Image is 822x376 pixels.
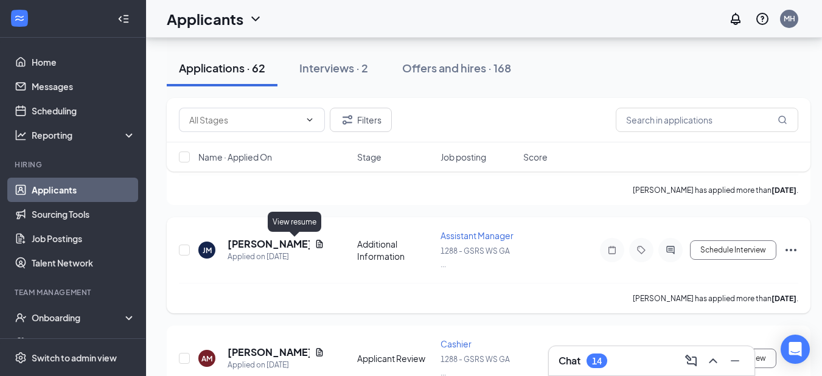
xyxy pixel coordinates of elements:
[684,353,698,368] svg: ComposeMessage
[179,60,265,75] div: Applications · 62
[13,12,26,24] svg: WorkstreamLogo
[32,312,125,324] div: Onboarding
[755,12,770,26] svg: QuestionInfo
[357,151,381,163] span: Stage
[32,352,117,364] div: Switch to admin view
[634,245,649,255] svg: Tag
[32,202,136,226] a: Sourcing Tools
[340,113,355,127] svg: Filter
[633,293,798,304] p: [PERSON_NAME] has applied more than .
[15,287,133,298] div: Team Management
[32,330,136,354] a: Team
[248,12,263,26] svg: ChevronDown
[167,9,243,29] h1: Applicants
[690,240,776,260] button: Schedule Interview
[32,178,136,202] a: Applicants
[523,151,548,163] span: Score
[315,239,324,249] svg: Document
[728,353,742,368] svg: Minimize
[15,159,133,170] div: Hiring
[305,115,315,125] svg: ChevronDown
[15,352,27,364] svg: Settings
[32,129,136,141] div: Reporting
[441,246,510,269] span: 1288 - GSRS WS GA ...
[189,113,300,127] input: All Stages
[441,151,486,163] span: Job posting
[228,237,310,251] h5: [PERSON_NAME]
[15,312,27,324] svg: UserCheck
[725,351,745,371] button: Minimize
[357,352,433,364] div: Applicant Review
[228,346,310,359] h5: [PERSON_NAME]
[198,151,272,163] span: Name · Applied On
[663,245,678,255] svg: ActiveChat
[330,108,392,132] button: Filter Filters
[315,347,324,357] svg: Document
[441,230,514,241] span: Assistant Manager
[771,294,796,303] b: [DATE]
[681,351,701,371] button: ComposeMessage
[32,74,136,99] a: Messages
[268,212,321,232] div: View resume
[32,226,136,251] a: Job Postings
[728,12,743,26] svg: Notifications
[357,238,433,262] div: Additional Information
[117,13,130,25] svg: Collapse
[703,351,723,371] button: ChevronUp
[228,359,324,371] div: Applied on [DATE]
[32,99,136,123] a: Scheduling
[441,338,472,349] span: Cashier
[616,108,798,132] input: Search in applications
[32,50,136,74] a: Home
[784,243,798,257] svg: Ellipses
[402,60,511,75] div: Offers and hires · 168
[299,60,368,75] div: Interviews · 2
[784,13,795,24] div: MH
[781,335,810,364] div: Open Intercom Messenger
[201,353,212,364] div: AM
[32,251,136,275] a: Talent Network
[228,251,324,263] div: Applied on [DATE]
[771,186,796,195] b: [DATE]
[203,245,212,256] div: JM
[633,185,798,195] p: [PERSON_NAME] has applied more than .
[778,115,787,125] svg: MagnifyingGlass
[15,129,27,141] svg: Analysis
[559,354,580,367] h3: Chat
[706,353,720,368] svg: ChevronUp
[605,245,619,255] svg: Note
[592,356,602,366] div: 14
